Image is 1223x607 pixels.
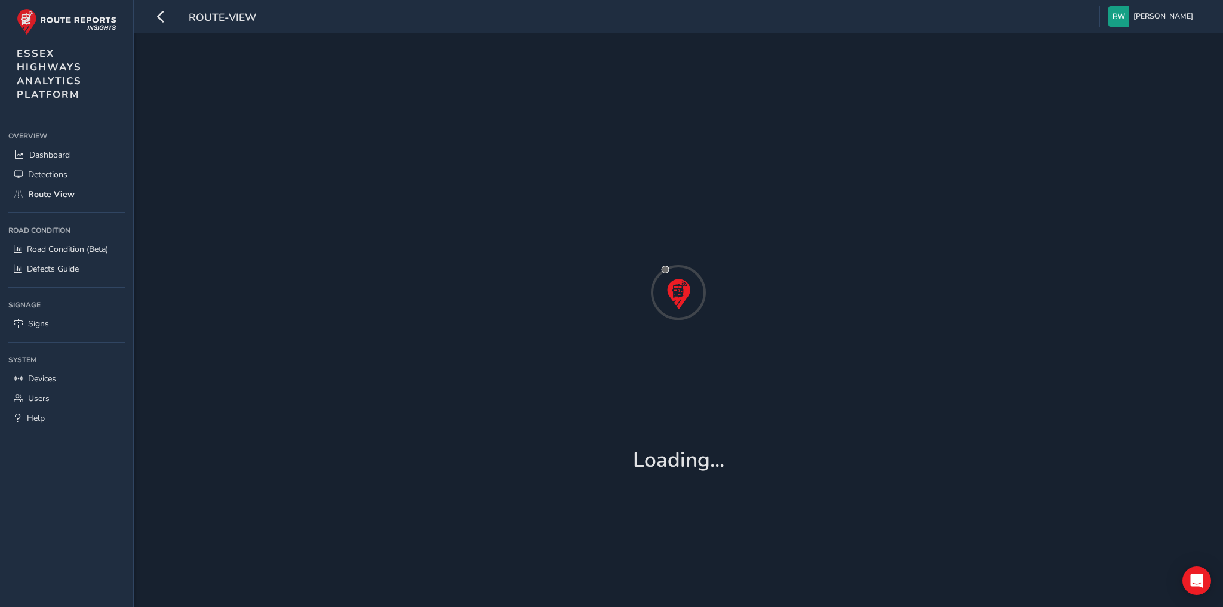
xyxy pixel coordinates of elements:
span: Users [28,393,50,404]
img: diamond-layout [1108,6,1129,27]
a: Detections [8,165,125,184]
button: [PERSON_NAME] [1108,6,1197,27]
a: Help [8,408,125,428]
a: Road Condition (Beta) [8,239,125,259]
span: [PERSON_NAME] [1133,6,1193,27]
span: Signs [28,318,49,329]
span: Road Condition (Beta) [27,244,108,255]
div: Road Condition [8,221,125,239]
span: Devices [28,373,56,384]
span: route-view [189,10,256,27]
h1: Loading... [633,448,724,473]
img: rr logo [17,8,116,35]
span: Dashboard [29,149,70,161]
span: ESSEX HIGHWAYS ANALYTICS PLATFORM [17,47,82,101]
span: Defects Guide [27,263,79,275]
a: Dashboard [8,145,125,165]
span: Route View [28,189,75,200]
a: Defects Guide [8,259,125,279]
a: Users [8,389,125,408]
a: Devices [8,369,125,389]
span: Help [27,412,45,424]
div: Signage [8,296,125,314]
a: Route View [8,184,125,204]
span: Detections [28,169,67,180]
div: Overview [8,127,125,145]
a: Signs [8,314,125,334]
div: Open Intercom Messenger [1182,566,1211,595]
div: System [8,351,125,369]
